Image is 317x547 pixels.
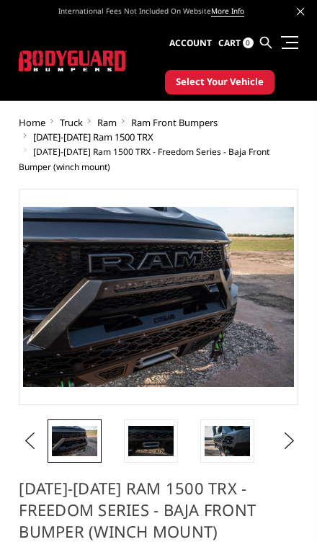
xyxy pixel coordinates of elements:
[52,426,97,456] img: 2021-2024 Ram 1500 TRX - Freedom Series - Baja Front Bumper (winch mount)
[19,430,33,452] button: Previous
[218,37,241,49] span: Cart
[205,426,250,456] img: 2021-2024 Ram 1500 TRX - Freedom Series - Baja Front Bumper (winch mount)
[169,25,212,62] a: Account
[128,426,174,456] img: 2021-2024 Ram 1500 TRX - Freedom Series - Baja Front Bumper (winch mount)
[165,70,274,94] button: Select Your Vehicle
[19,116,45,129] a: Home
[279,430,293,452] button: Next
[245,478,317,547] iframe: Chat Widget
[169,37,212,49] span: Account
[218,25,254,62] a: Cart 0
[60,116,83,129] a: Truck
[33,130,153,143] a: [DATE]-[DATE] Ram 1500 TRX
[19,146,269,173] span: [DATE]-[DATE] Ram 1500 TRX - Freedom Series - Baja Front Bumper (winch mount)
[97,116,117,129] a: Ram
[131,116,218,129] a: Ram Front Bumpers
[19,50,127,71] img: BODYGUARD BUMPERS
[176,75,264,89] span: Select Your Vehicle
[211,6,244,17] a: More Info
[243,37,254,48] span: 0
[19,189,298,405] a: 2021-2024 Ram 1500 TRX - Freedom Series - Baja Front Bumper (winch mount)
